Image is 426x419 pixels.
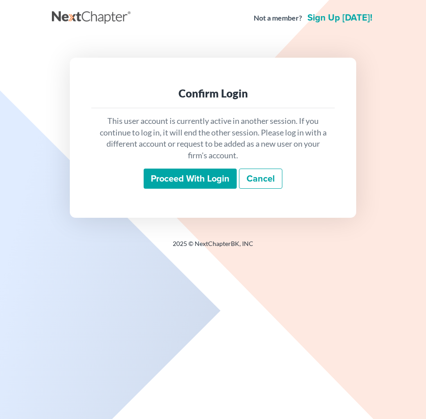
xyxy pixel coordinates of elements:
div: Confirm Login [98,86,328,101]
a: Sign up [DATE]! [306,13,374,22]
strong: Not a member? [254,13,302,23]
a: Cancel [239,169,282,189]
p: This user account is currently active in another session. If you continue to log in, it will end ... [98,115,328,161]
input: Proceed with login [144,169,237,189]
div: 2025 © NextChapterBK, INC [52,239,374,255]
